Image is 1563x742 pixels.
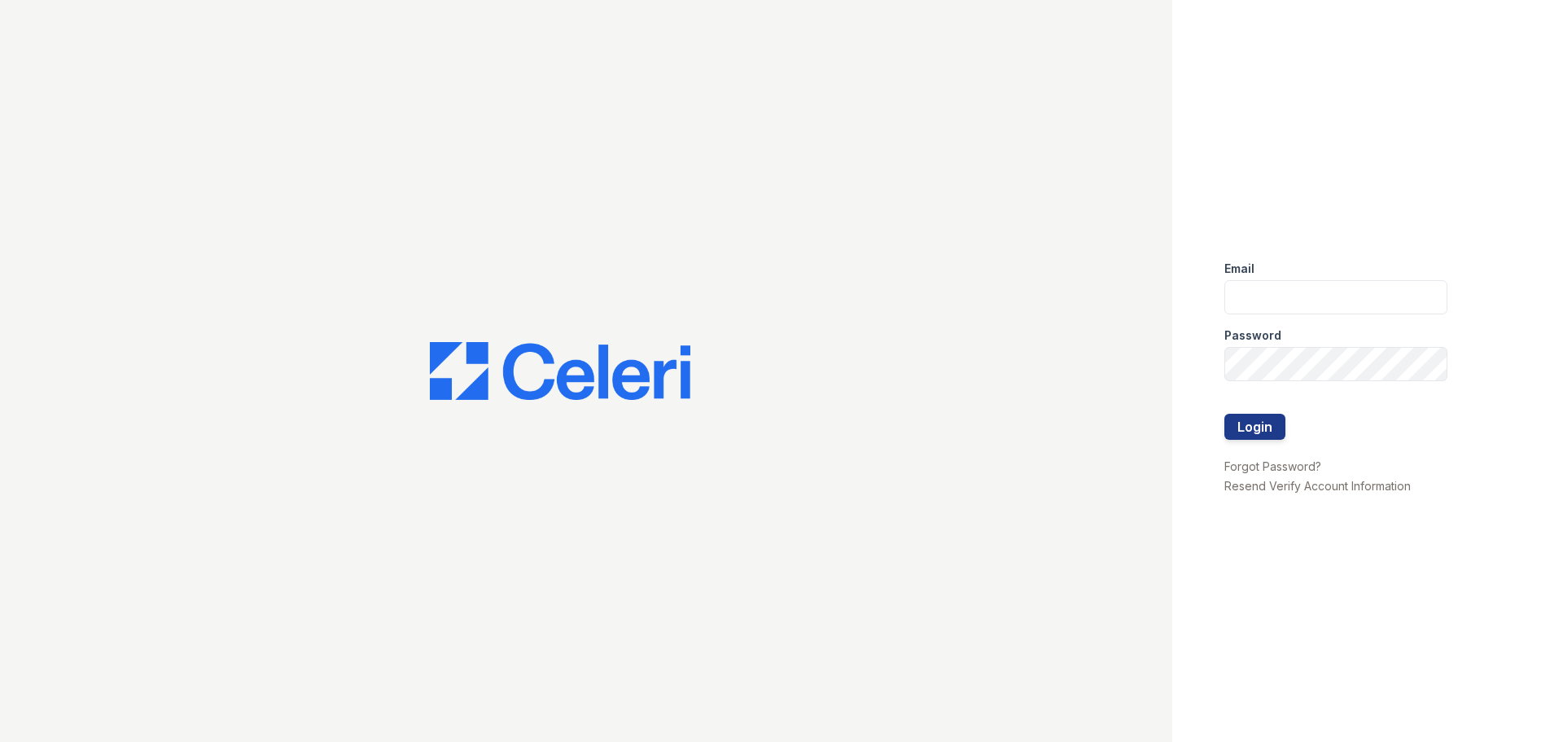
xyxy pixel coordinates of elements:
[430,342,690,401] img: CE_Logo_Blue-a8612792a0a2168367f1c8372b55b34899dd931a85d93a1a3d3e32e68fde9ad4.png
[1224,459,1321,473] a: Forgot Password?
[1224,414,1285,440] button: Login
[1224,479,1411,493] a: Resend Verify Account Information
[1224,327,1281,344] label: Password
[1224,261,1254,277] label: Email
